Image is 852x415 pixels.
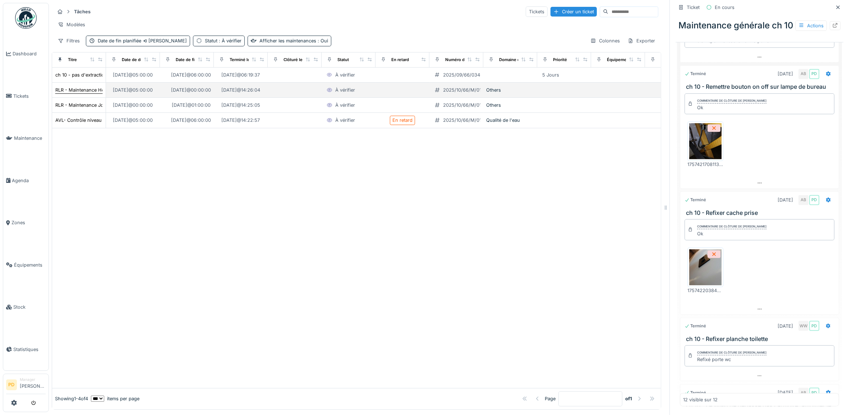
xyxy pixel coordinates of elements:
div: Date de début planifiée [122,57,167,63]
div: Équipement [607,57,631,63]
a: PD Manager[PERSON_NAME] [6,377,46,394]
img: lkp8cfyy8knat1lw5yd6x52jzr2s [689,123,722,159]
img: ppfiqspvti0y5ge1ecsneq1qoxz2 [689,249,722,285]
div: Maintenance générale ch 10 [676,16,843,35]
div: WW [798,321,809,331]
div: Date de fin planifiée [176,57,215,63]
div: Statut [205,37,241,44]
div: Commentaire de clôture de [PERSON_NAME] [697,98,766,103]
div: [DATE] @ 06:00:00 [171,72,211,78]
div: [DATE] @ 05:00:00 [113,87,153,93]
span: Équipements [14,262,46,268]
a: Tickets [3,75,49,117]
div: [DATE] @ 06:19:37 [222,72,260,78]
div: AVL- Contrôle niveau cuve chlore et acide [55,117,147,124]
div: [DATE] @ 01:00:00 [172,102,211,109]
div: [DATE] [778,70,793,77]
span: Maintenance [14,135,46,142]
div: À vérifier [335,117,355,124]
span: : À vérifier [217,38,241,43]
div: Priorité [553,57,567,63]
div: PD [809,321,819,331]
div: Terminé [685,71,706,77]
div: Terminé [685,197,706,203]
span: Tickets [13,93,46,100]
div: [DATE] [778,197,793,203]
div: Terminé le [230,57,250,63]
div: 2025/10/66/M/01870 [443,87,489,93]
strong: of 1 [625,395,632,402]
div: AB [798,195,809,205]
div: [DATE] [778,389,793,396]
div: [DATE] @ 05:00:00 [113,72,153,78]
div: ch 10 - pas d'extraction toilette, verifier le groupe d'extraction [55,72,190,78]
div: Clôturé le [284,57,303,63]
span: Dashboard [13,50,46,57]
img: Badge_color-CXgf-gQk.svg [15,7,37,29]
div: [DATE] @ 00:00:00 [171,87,211,93]
div: Exporter [625,36,658,46]
div: [DATE] @ 06:00:00 [171,117,211,124]
div: Colonnes [587,36,623,46]
div: RLR - Maintenance Journalière du Terrain de tennis de 6h30 à 8h30 [55,102,204,109]
div: En cours [715,4,734,11]
div: Ok [697,230,766,237]
div: [DATE] @ 14:25:05 [221,102,260,109]
span: Statistiques [13,346,46,353]
a: Zones [3,202,49,244]
div: AB [798,388,809,398]
span: Zones [11,219,46,226]
div: AB [798,69,809,79]
div: PD [809,388,819,398]
div: Filtres [55,36,83,46]
div: Titre [68,57,77,63]
div: Manager [20,377,46,382]
div: [DATE] @ 05:00:00 [113,117,153,124]
div: [DATE] @ 00:00:00 [113,102,153,109]
div: Numéro de ticket [445,57,479,63]
div: 17574217081132444914229617427832.jpg [687,161,723,168]
div: PD [809,195,819,205]
div: Ticket [687,4,700,11]
div: Terminé [685,390,706,396]
div: Page [545,395,556,402]
a: Dashboard [3,33,49,75]
a: Statistiques [3,328,49,371]
div: Afficher les maintenances [259,37,328,44]
div: Domaine d'expertise [499,57,540,63]
div: Commentaire de clôture de [PERSON_NAME] [697,224,766,229]
div: Commentaire de clôture de [PERSON_NAME] [697,350,766,355]
div: Terminé [685,323,706,329]
a: Agenda [3,160,49,202]
a: Équipements [3,244,49,286]
span: : Oui [316,38,328,43]
div: À vérifier [335,72,355,78]
div: Showing 1 - 4 of 4 [55,395,88,402]
span: Agenda [12,177,46,184]
h3: ch 10 - Refixer cache prise [686,209,836,216]
span: Stock [13,304,46,310]
div: Refixé porte wc [697,356,766,363]
div: 2025/09/66/03406 [443,72,486,78]
div: 2025/10/66/M/01878 [443,102,489,109]
div: En retard [391,57,409,63]
div: À vérifier [335,87,355,93]
strong: Tâches [71,8,93,15]
a: Stock [3,286,49,328]
div: items per page [91,395,139,402]
div: Others [486,87,534,93]
div: 5 Jours [542,72,559,78]
div: [DATE] @ 14:26:04 [221,87,260,93]
li: PD [6,379,17,390]
div: PD [809,69,819,79]
div: [DATE] [778,323,793,329]
div: Créer un ticket [551,7,597,17]
h3: ch 10 - Refixer planche toilette [686,336,836,342]
div: Date de fin planifiée [98,37,187,44]
div: À vérifier [335,102,355,109]
div: Qualité de l'eau [486,117,534,124]
div: Actions [795,20,827,31]
span: [PERSON_NAME] [141,38,187,43]
div: [DATE] @ 14:22:57 [222,117,260,124]
div: Modèles [55,19,88,30]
